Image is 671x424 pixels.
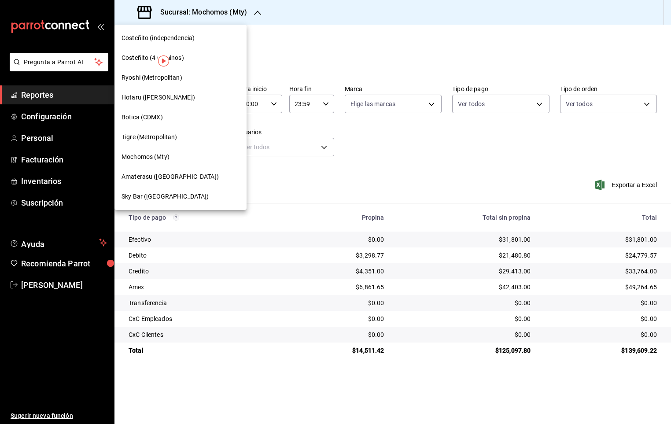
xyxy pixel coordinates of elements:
div: Amaterasu ([GEOGRAPHIC_DATA]) [114,167,247,187]
div: Costeñito (independencia) [114,28,247,48]
div: Botica (CDMX) [114,107,247,127]
div: Hotaru ([PERSON_NAME]) [114,88,247,107]
div: Sky Bar ([GEOGRAPHIC_DATA]) [114,187,247,206]
span: Tigre (Metropolitan) [122,133,177,142]
span: Costeñito (4 Caminos) [122,53,184,63]
div: Mochomos (Mty) [114,147,247,167]
div: Costeñito (4 Caminos) [114,48,247,68]
span: Botica (CDMX) [122,113,163,122]
div: Ryoshi (Metropolitan) [114,68,247,88]
span: Mochomos (Mty) [122,152,170,162]
img: Tooltip marker [158,55,169,66]
span: Hotaru ([PERSON_NAME]) [122,93,195,102]
span: Amaterasu ([GEOGRAPHIC_DATA]) [122,172,219,181]
span: Costeñito (independencia) [122,33,195,43]
div: Tigre (Metropolitan) [114,127,247,147]
span: Ryoshi (Metropolitan) [122,73,182,82]
span: Sky Bar ([GEOGRAPHIC_DATA]) [122,192,209,201]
